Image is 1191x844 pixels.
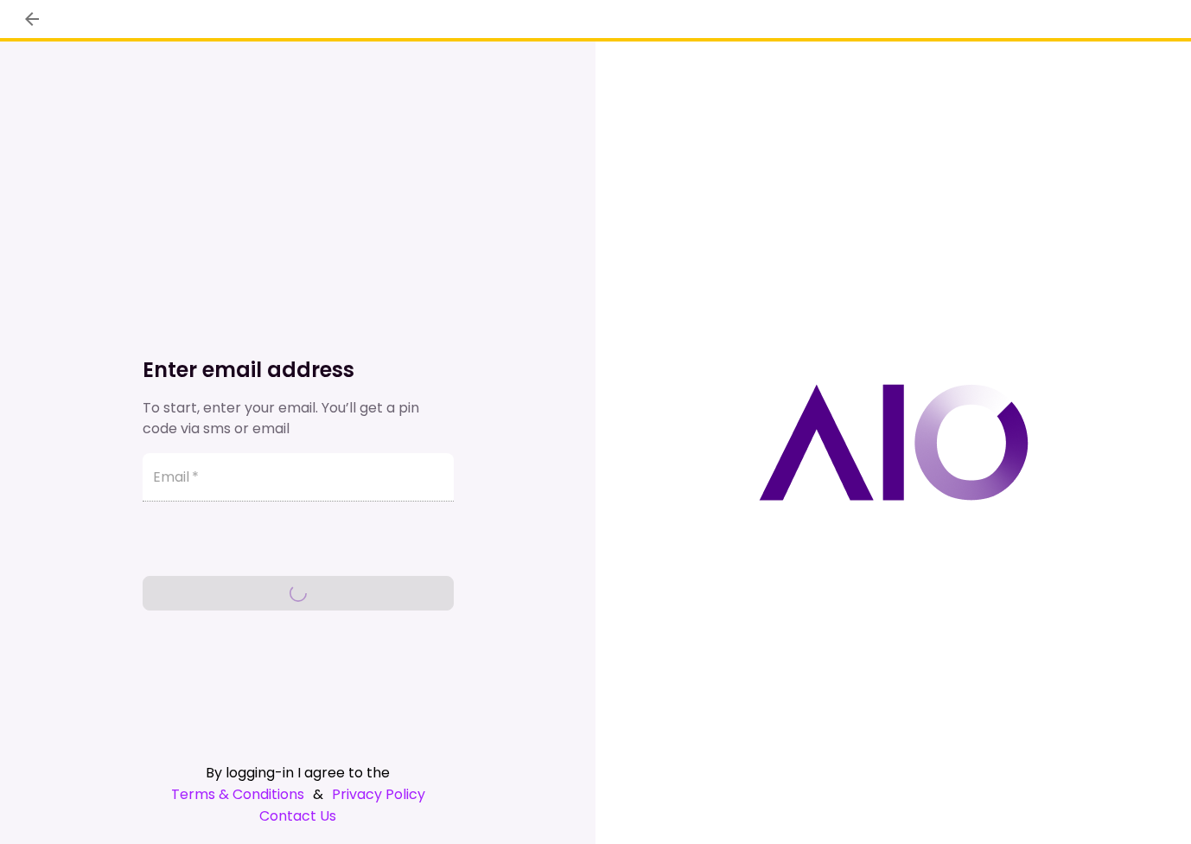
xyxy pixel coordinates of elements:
[759,384,1029,501] img: AIO logo
[143,356,454,384] h1: Enter email address
[143,783,454,805] div: &
[171,783,304,805] a: Terms & Conditions
[332,783,425,805] a: Privacy Policy
[143,762,454,783] div: By logging-in I agree to the
[143,398,454,439] div: To start, enter your email. You’ll get a pin code via sms or email
[143,805,454,827] a: Contact Us
[17,4,47,34] button: back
